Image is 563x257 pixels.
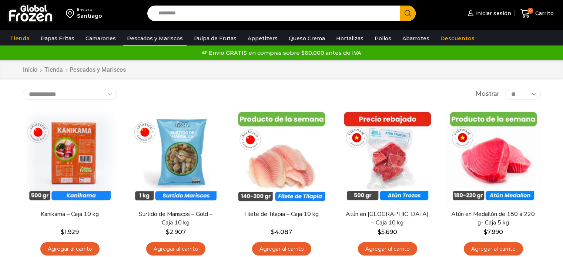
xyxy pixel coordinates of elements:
div: Enviar a [77,7,102,12]
span: $ [61,229,64,236]
a: Papas Fritas [37,31,78,45]
span: Carrito [533,10,554,17]
a: Pulpa de Frutas [190,31,240,45]
a: Agregar al carrito: “Filete de Tilapia - Caja 10 kg” [252,242,311,256]
a: Atún en [GEOGRAPHIC_DATA] – Caja 10 kg [345,210,430,227]
a: Pollos [371,31,395,45]
a: Pescados y Mariscos [123,31,187,45]
a: Queso Crema [285,31,329,45]
bdi: 1.929 [61,229,79,236]
a: Agregar al carrito: “Atún en Trozos - Caja 10 kg” [358,242,417,256]
span: $ [271,229,275,236]
img: address-field-icon.svg [66,7,77,20]
a: Tienda [6,31,33,45]
bdi: 7.990 [483,229,503,236]
span: 0 [527,8,533,14]
a: Appetizers [244,31,281,45]
a: Agregar al carrito: “Surtido de Mariscos - Gold - Caja 10 kg” [146,242,205,256]
button: Search button [400,6,416,21]
a: Kanikama – Caja 10 kg [27,210,112,219]
a: Hortalizas [332,31,367,45]
span: $ [378,229,381,236]
h1: Pescados y Mariscos [70,66,126,73]
a: Descuentos [437,31,478,45]
span: $ [483,229,487,236]
nav: Breadcrumb [23,66,126,74]
span: Iniciar sesión [473,10,511,17]
a: Agregar al carrito: “Atún en Medallón de 180 a 220 g- Caja 5 kg” [464,242,523,256]
div: Santiago [77,12,102,20]
a: Tienda [44,66,63,74]
a: Abarrotes [399,31,433,45]
bdi: 5.690 [378,229,397,236]
a: Inicio [23,66,38,74]
a: Agregar al carrito: “Kanikama – Caja 10 kg” [40,242,100,256]
bdi: 2.907 [166,229,186,236]
span: Mostrar [476,90,499,98]
span: $ [166,229,170,236]
a: Camarones [82,31,120,45]
a: 0 Carrito [519,5,556,22]
bdi: 4.087 [271,229,292,236]
a: Atún en Medallón de 180 a 220 g- Caja 5 kg [450,210,536,227]
a: Iniciar sesión [466,6,511,21]
a: Filete de Tilapia – Caja 10 kg [239,210,324,219]
select: Pedido de la tienda [23,89,117,100]
a: Surtido de Mariscos – Gold – Caja 10 kg [133,210,218,227]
